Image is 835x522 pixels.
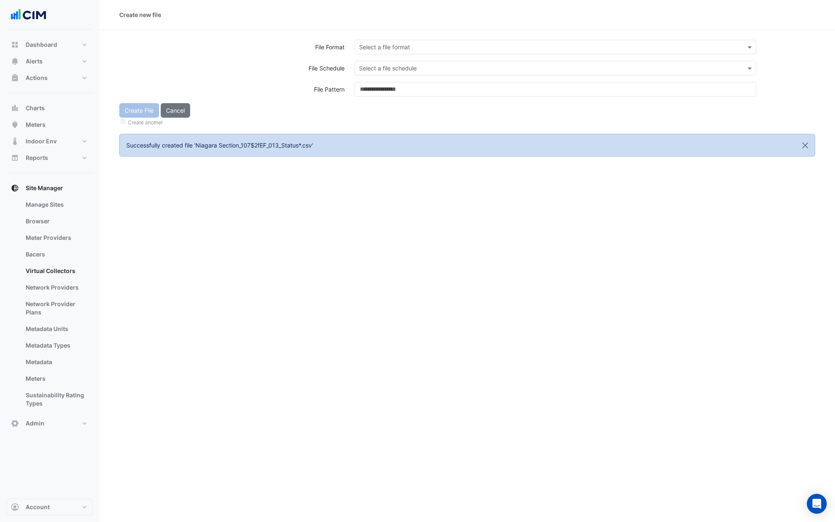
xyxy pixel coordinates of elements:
button: Cancel [161,103,190,118]
a: Sustainability Rating Types [19,387,93,412]
a: Browser [19,213,93,230]
button: Site Manager [7,180,93,196]
div: Site Manager [7,196,93,415]
span: Admin [26,419,44,428]
a: Manage Sites [19,196,93,213]
button: Meters [7,116,93,133]
button: Dashboard [7,36,93,53]
span: Reports [26,154,48,162]
app-icon: Indoor Env [11,137,19,145]
a: Network Provider Plans [19,296,93,321]
app-icon: Charts [11,104,19,112]
label: File Format [315,40,345,54]
img: Company Logo [10,7,47,23]
button: Close [796,134,815,157]
span: Meters [26,121,46,129]
button: Indoor Env [7,133,93,150]
a: Network Providers [19,279,93,296]
span: Account [26,503,50,511]
label: File Pattern [314,82,345,97]
a: Metadata Types [19,337,93,354]
app-icon: Site Manager [11,184,19,192]
span: Actions [26,74,48,82]
div: Open Intercom Messenger [807,494,827,514]
app-icon: Alerts [11,57,19,65]
span: Alerts [26,57,43,65]
app-icon: Meters [11,121,19,129]
a: Virtual Collectors [19,263,93,279]
span: Indoor Env [26,137,57,145]
label: File Schedule [309,61,345,75]
span: Dashboard [26,41,57,49]
button: Charts [7,100,93,116]
app-icon: Reports [11,154,19,162]
app-icon: Admin [11,419,19,428]
a: Meters [19,370,93,387]
label: Create another [128,119,163,126]
span: Charts [26,104,45,112]
a: Meter Providers [19,230,93,246]
app-icon: Actions [11,74,19,82]
button: Admin [7,415,93,432]
button: Alerts [7,53,93,70]
button: Reports [7,150,93,166]
span: Site Manager [26,184,63,192]
button: Actions [7,70,93,86]
app-icon: Dashboard [11,41,19,49]
div: Create new file [119,10,161,19]
ngb-alert: Successfully created file 'Niagara Section_107$2fEF_013_Status*.csv' [119,134,815,157]
a: Metadata Units [19,321,93,337]
a: Bacers [19,246,93,263]
a: Metadata [19,354,93,370]
button: Account [7,499,93,515]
